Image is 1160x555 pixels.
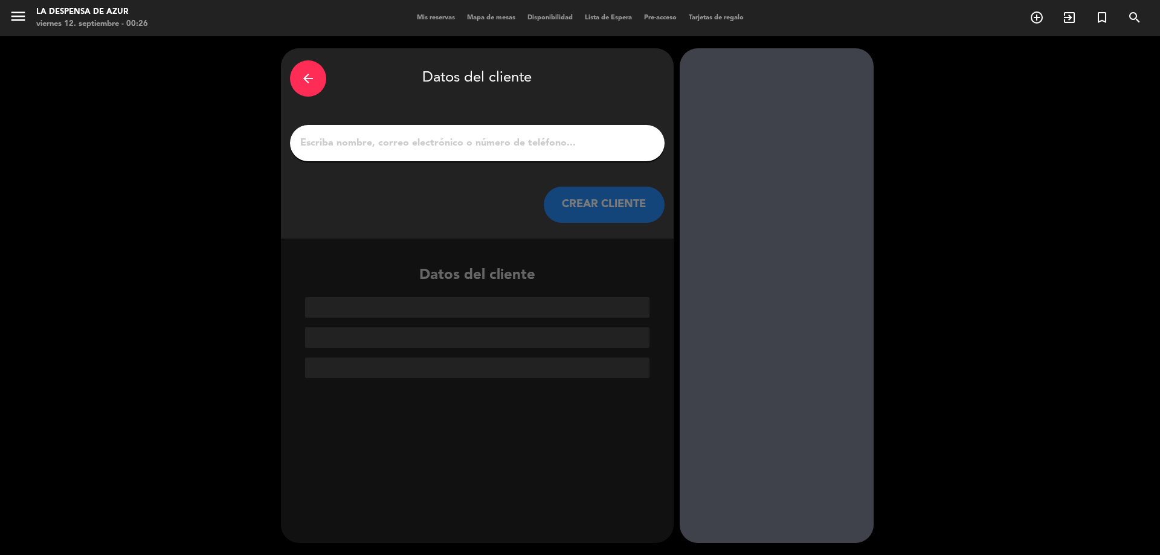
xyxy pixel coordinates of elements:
input: Escriba nombre, correo electrónico o número de teléfono... [299,135,656,152]
i: search [1127,10,1142,25]
i: turned_in_not [1095,10,1109,25]
i: arrow_back [301,71,315,86]
span: Disponibilidad [521,14,579,21]
div: viernes 12. septiembre - 00:26 [36,18,148,30]
span: Mapa de mesas [461,14,521,21]
i: add_circle_outline [1029,10,1044,25]
div: La Despensa de Azur [36,6,148,18]
button: CREAR CLIENTE [544,187,665,223]
button: menu [9,7,27,30]
i: exit_to_app [1062,10,1077,25]
span: Lista de Espera [579,14,638,21]
div: Datos del cliente [290,57,665,100]
span: Tarjetas de regalo [683,14,750,21]
span: Pre-acceso [638,14,683,21]
div: Datos del cliente [281,264,674,378]
i: menu [9,7,27,25]
span: Mis reservas [411,14,461,21]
